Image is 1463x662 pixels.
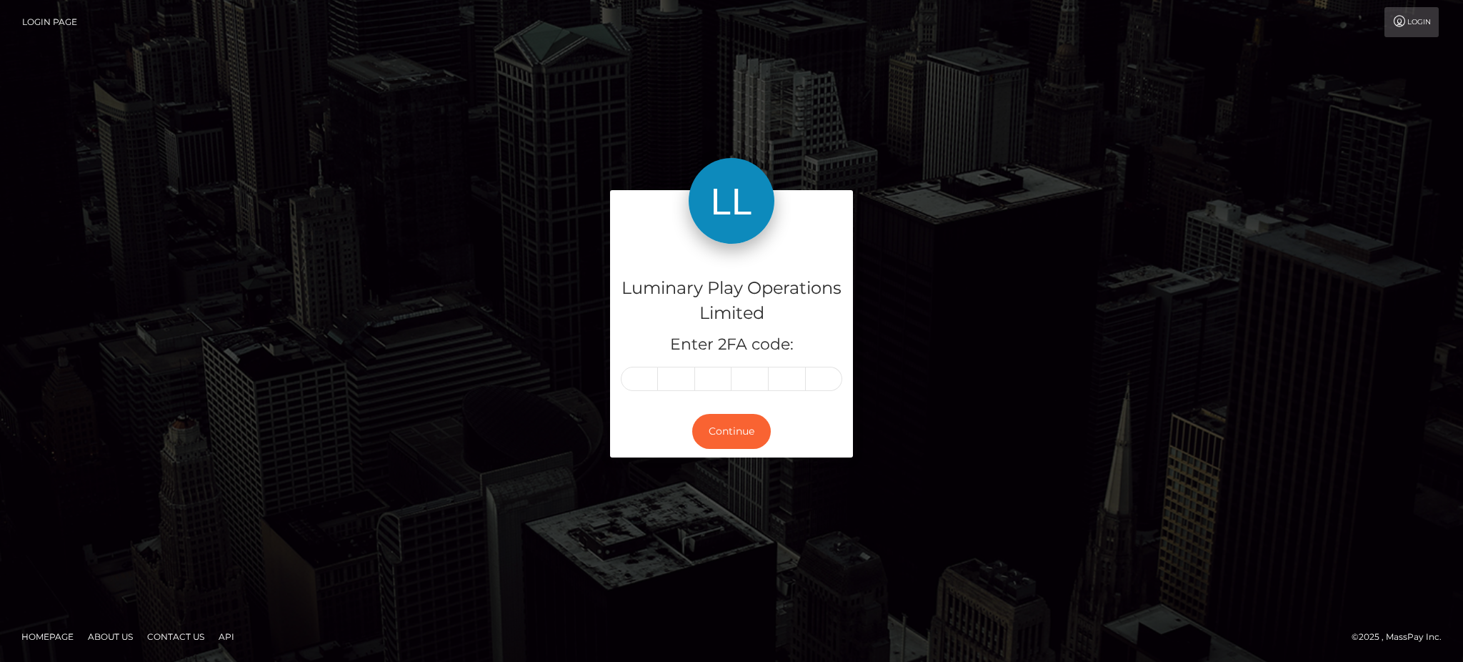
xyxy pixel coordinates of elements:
[621,334,842,356] h5: Enter 2FA code:
[141,626,210,648] a: Contact Us
[621,276,842,326] h4: Luminary Play Operations Limited
[82,626,139,648] a: About Us
[22,7,77,37] a: Login Page
[16,626,79,648] a: Homepage
[1384,7,1439,37] a: Login
[692,414,771,449] button: Continue
[689,158,774,244] img: Luminary Play Operations Limited
[1352,629,1452,645] div: © 2025 , MassPay Inc.
[213,626,240,648] a: API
